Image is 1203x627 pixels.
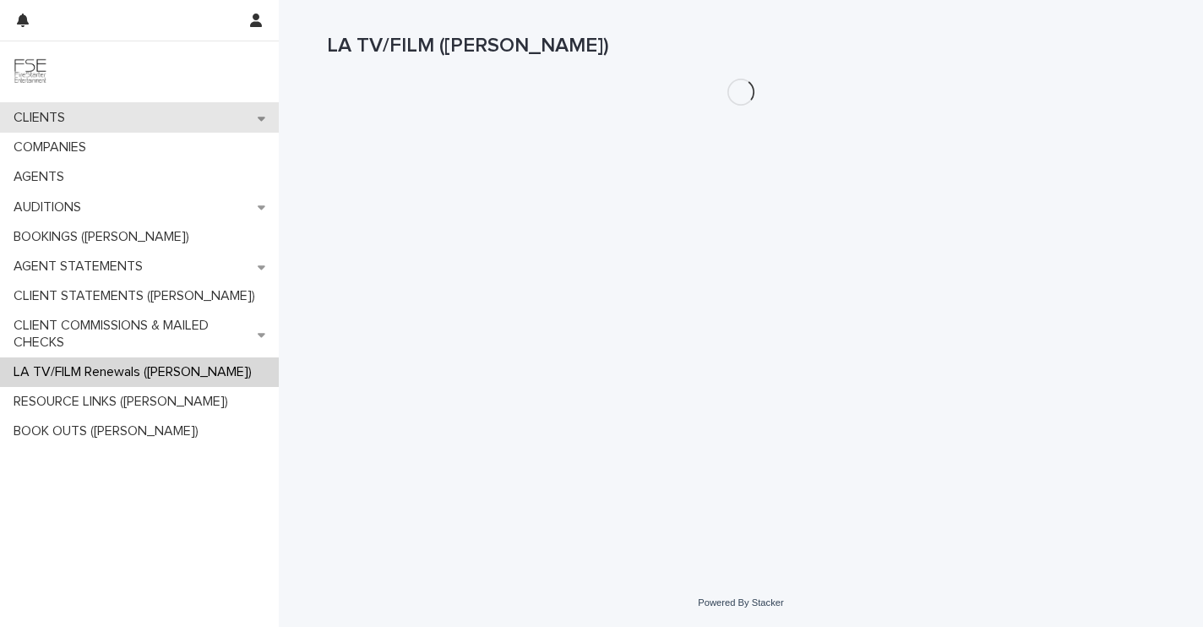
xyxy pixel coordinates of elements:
p: CLIENTS [7,110,79,126]
img: 9JgRvJ3ETPGCJDhvPVA5 [14,55,47,89]
p: CLIENT COMMISSIONS & MAILED CHECKS [7,318,258,350]
p: AGENTS [7,169,78,185]
h1: LA TV/FILM ([PERSON_NAME]) [327,34,1155,58]
p: AGENT STATEMENTS [7,259,156,275]
p: LA TV/FILM Renewals ([PERSON_NAME]) [7,364,265,380]
p: CLIENT STATEMENTS ([PERSON_NAME]) [7,288,269,304]
p: BOOKINGS ([PERSON_NAME]) [7,229,203,245]
p: BOOK OUTS ([PERSON_NAME]) [7,423,212,439]
p: AUDITIONS [7,199,95,215]
a: Powered By Stacker [698,597,783,608]
p: COMPANIES [7,139,100,155]
p: RESOURCE LINKS ([PERSON_NAME]) [7,394,242,410]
